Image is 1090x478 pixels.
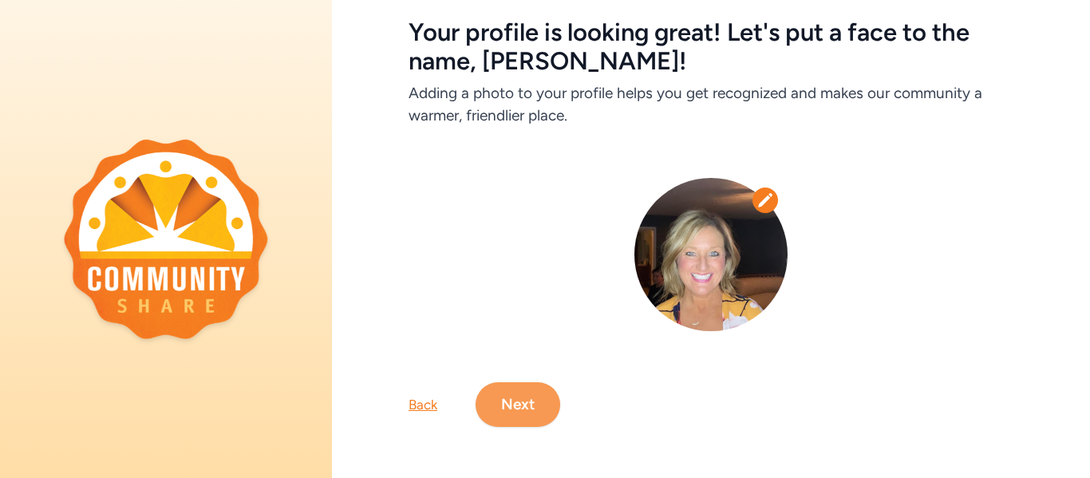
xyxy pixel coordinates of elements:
img: Avatar [634,178,788,331]
button: Next [476,382,560,427]
div: Back [409,395,437,414]
h5: Your profile is looking great! Let's put a face to the name, [PERSON_NAME]! [409,18,1013,76]
h6: Adding a photo to your profile helps you get recognized and makes our community a warmer, friendl... [409,82,1013,127]
img: logo [64,139,268,338]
